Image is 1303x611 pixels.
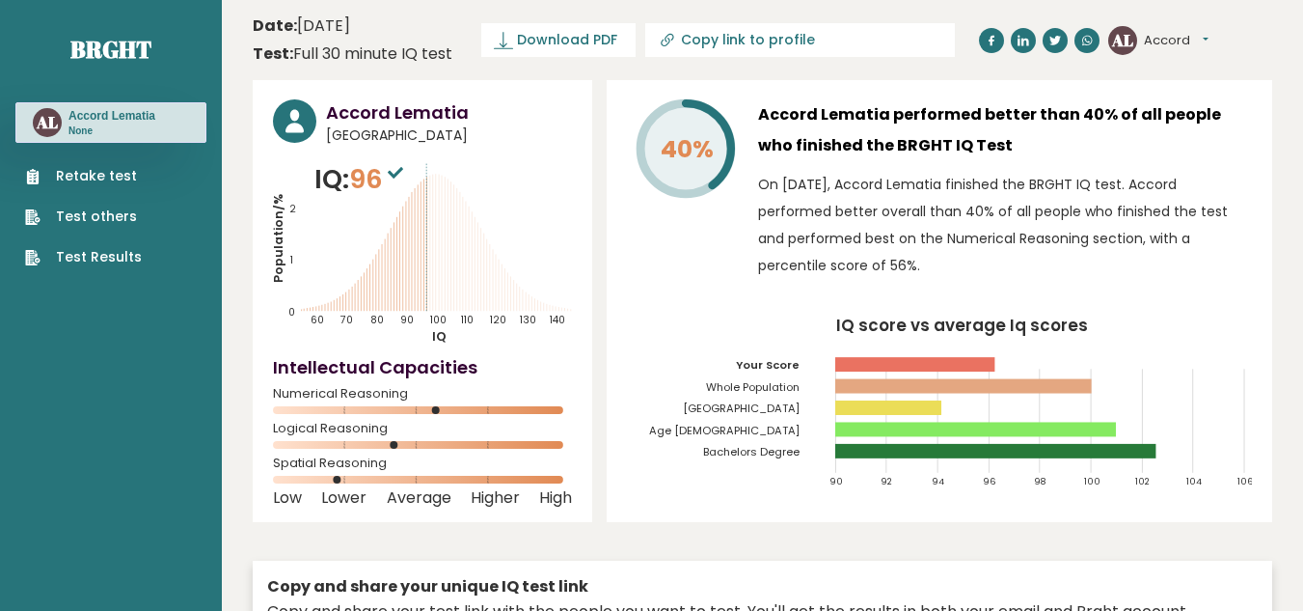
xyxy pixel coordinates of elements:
[340,313,354,327] tspan: 70
[273,354,572,380] h4: Intellectual Capacities
[387,494,451,502] span: Average
[1085,475,1101,487] tspan: 100
[649,423,800,438] tspan: Age [DEMOGRAPHIC_DATA]
[270,194,286,283] tspan: Population/%
[881,475,892,487] tspan: 92
[1237,475,1254,487] tspan: 106
[932,475,944,487] tspan: 94
[25,166,142,186] a: Retake test
[68,125,155,138] p: None
[321,494,366,502] span: Lower
[462,313,475,327] tspan: 110
[1111,28,1133,50] text: AL
[683,401,800,416] tspan: [GEOGRAPHIC_DATA]
[253,14,297,37] b: Date:
[471,494,520,502] span: Higher
[829,475,843,487] tspan: 90
[273,459,572,467] span: Spatial Reasoning
[1034,475,1046,487] tspan: 98
[290,253,293,267] tspan: 1
[1136,475,1151,487] tspan: 102
[371,313,385,327] tspan: 80
[758,171,1252,279] p: On [DATE], Accord Lematia finished the BRGHT IQ test. Accord performed better overall than 40% of...
[703,444,800,459] tspan: Bachelors Degree
[539,494,572,502] span: High
[706,379,800,395] tspan: Whole Population
[273,425,572,432] span: Logical Reasoning
[68,108,155,124] h3: Accord Lematia
[273,390,572,398] span: Numerical Reasoning
[326,99,572,125] h3: Accord Lematia
[481,23,636,57] a: Download PDF
[253,42,293,65] b: Test:
[289,202,296,216] tspan: 2
[433,328,448,345] tspan: IQ
[517,30,617,50] span: Download PDF
[491,313,507,327] tspan: 120
[758,99,1252,161] h3: Accord Lematia performed better than 40% of all people who finished the BRGHT IQ Test
[551,313,566,327] tspan: 140
[1186,475,1202,487] tspan: 104
[36,111,58,133] text: AL
[520,313,536,327] tspan: 130
[314,160,408,199] p: IQ:
[267,575,1258,598] div: Copy and share your unique IQ test link
[25,247,142,267] a: Test Results
[836,314,1088,337] tspan: IQ score vs average Iq scores
[1144,31,1208,50] button: Accord
[661,132,714,166] tspan: 40%
[70,34,151,65] a: Brght
[349,161,408,197] span: 96
[253,42,452,66] div: Full 30 minute IQ test
[736,357,800,373] tspan: Your Score
[253,14,350,38] time: [DATE]
[431,313,448,327] tspan: 100
[25,207,142,227] a: Test others
[400,313,414,327] tspan: 90
[288,306,295,320] tspan: 0
[326,125,572,146] span: [GEOGRAPHIC_DATA]
[273,494,302,502] span: Low
[311,313,324,327] tspan: 60
[983,475,996,487] tspan: 96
